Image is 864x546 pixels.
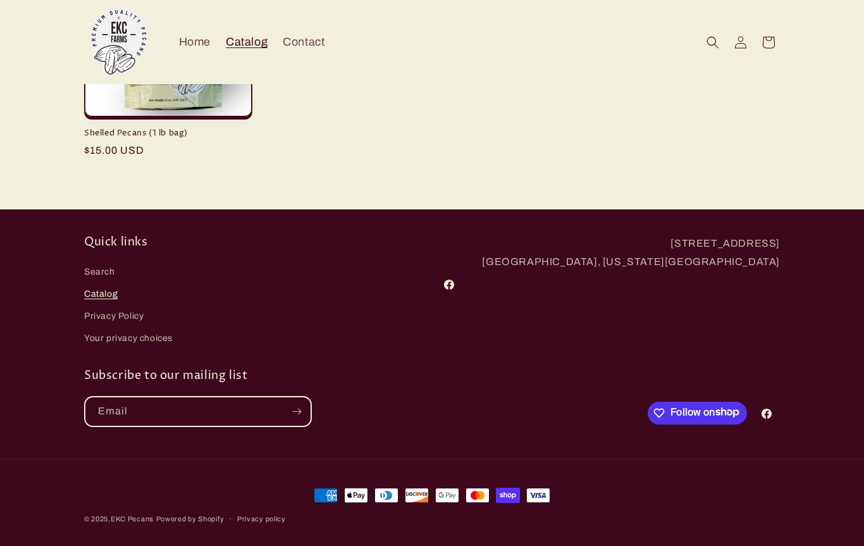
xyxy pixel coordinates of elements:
[84,264,115,283] a: Search
[84,305,144,327] a: Privacy Policy
[84,8,154,77] img: EKC Pecans
[283,35,324,49] span: Contact
[80,3,159,82] a: EKC Pecans
[179,35,211,49] span: Home
[84,327,173,349] a: Your privacy choices
[84,235,428,249] h2: Quick links
[156,515,225,523] a: Powered by Shopify
[84,283,118,305] a: Catalog
[275,27,332,57] a: Contact
[283,396,311,427] button: Subscribe
[237,513,286,525] a: Privacy policy
[84,515,154,523] small: © 2025,
[111,515,154,523] a: EKC Pecans
[436,235,780,271] p: [STREET_ADDRESS] [GEOGRAPHIC_DATA], [US_STATE][GEOGRAPHIC_DATA]
[699,28,727,56] summary: Search
[218,27,275,57] a: Catalog
[226,35,268,49] span: Catalog
[84,368,641,383] h2: Subscribe to our mailing list
[84,128,252,139] a: Shelled Pecans (1 lb bag)
[171,27,218,57] a: Home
